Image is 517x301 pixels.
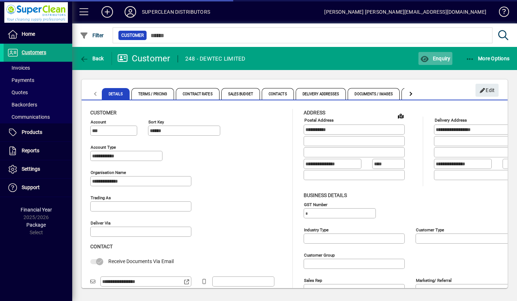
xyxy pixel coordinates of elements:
div: [PERSON_NAME] [PERSON_NAME][EMAIL_ADDRESS][DOMAIN_NAME] [324,6,486,18]
mat-label: Account [91,119,106,125]
mat-label: Organisation name [91,170,126,175]
a: Home [4,25,72,43]
a: Invoices [4,62,72,74]
span: Communications [7,114,50,120]
span: Sales Budget [221,88,260,100]
span: Back [80,56,104,61]
mat-label: Marketing/ Referral [416,278,452,283]
span: Invoices [7,65,30,71]
span: Home [22,31,35,37]
span: Address [304,110,325,115]
a: Support [4,179,72,197]
button: Profile [119,5,142,18]
button: Enquiry [418,52,452,65]
a: Quotes [4,86,72,99]
span: Customer [121,32,144,39]
span: Custom Fields [401,88,442,100]
mat-label: Trading as [91,195,111,200]
span: Receive Documents Via Email [108,258,174,264]
mat-label: Customer type [416,227,444,232]
span: Contract Rates [176,88,219,100]
a: Communications [4,111,72,123]
button: More Options [464,52,512,65]
span: Quotes [7,90,28,95]
mat-label: Deliver via [91,221,110,226]
span: Support [22,184,40,190]
span: Delivery Addresses [296,88,346,100]
mat-label: Account Type [91,145,116,150]
span: Enquiry [420,56,450,61]
app-page-header-button: Back [72,52,112,65]
span: Business details [304,192,347,198]
span: Details [102,88,130,100]
span: Payments [7,77,34,83]
span: More Options [466,56,510,61]
span: Edit [479,84,495,96]
span: Reports [22,148,39,153]
a: View on map [395,110,407,122]
div: Customer [117,53,170,64]
button: Filter [78,29,106,42]
span: Backorders [7,102,37,108]
mat-label: Industry type [304,227,329,232]
span: Filter [80,32,104,38]
a: Backorders [4,99,72,111]
span: Package [26,222,46,228]
span: Customers [22,49,46,55]
div: 248 - DEWTEC LIMITED [185,53,246,65]
a: Products [4,123,72,141]
span: Customer [90,110,117,115]
button: Back [78,52,106,65]
span: Financial Year [21,207,52,213]
span: Products [22,129,42,135]
span: Settings [22,166,40,172]
span: Contacts [262,88,294,100]
a: Reports [4,142,72,160]
span: Documents / Images [348,88,400,100]
button: Edit [475,84,499,97]
mat-label: GST Number [304,202,327,207]
a: Settings [4,160,72,178]
span: Contact [90,244,113,249]
div: SUPERCLEAN DISTRIBUTORS [142,6,210,18]
mat-label: Customer group [304,252,335,257]
a: Payments [4,74,72,86]
mat-label: Sales rep [304,278,322,283]
mat-label: Sort key [148,119,164,125]
span: Terms / Pricing [131,88,174,100]
a: Knowledge Base [494,1,508,25]
button: Add [96,5,119,18]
